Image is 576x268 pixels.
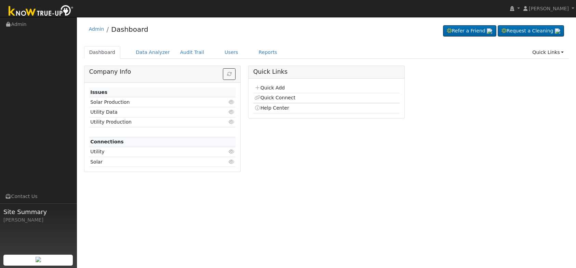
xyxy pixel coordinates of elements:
[90,89,107,95] strong: Issues
[228,100,235,104] i: Click to view
[253,68,400,75] h5: Quick Links
[527,46,569,59] a: Quick Links
[555,28,560,34] img: retrieve
[487,28,492,34] img: retrieve
[89,107,212,117] td: Utility Data
[529,6,569,11] span: [PERSON_NAME]
[90,139,124,144] strong: Connections
[228,119,235,124] i: Click to view
[3,216,73,224] div: [PERSON_NAME]
[254,85,285,90] a: Quick Add
[89,97,212,107] td: Solar Production
[228,159,235,164] i: Click to view
[219,46,243,59] a: Users
[175,46,209,59] a: Audit Trail
[3,207,73,216] span: Site Summary
[254,95,295,100] a: Quick Connect
[131,46,175,59] a: Data Analyzer
[443,25,496,37] a: Refer a Friend
[111,25,148,33] a: Dashboard
[254,46,282,59] a: Reports
[254,105,289,111] a: Help Center
[228,149,235,154] i: Click to view
[89,147,212,157] td: Utility
[36,257,41,262] img: retrieve
[89,26,104,32] a: Admin
[228,110,235,114] i: Click to view
[498,25,564,37] a: Request a Cleaning
[89,117,212,127] td: Utility Production
[84,46,121,59] a: Dashboard
[89,68,236,75] h5: Company Info
[5,4,77,19] img: Know True-Up
[89,157,212,167] td: Solar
